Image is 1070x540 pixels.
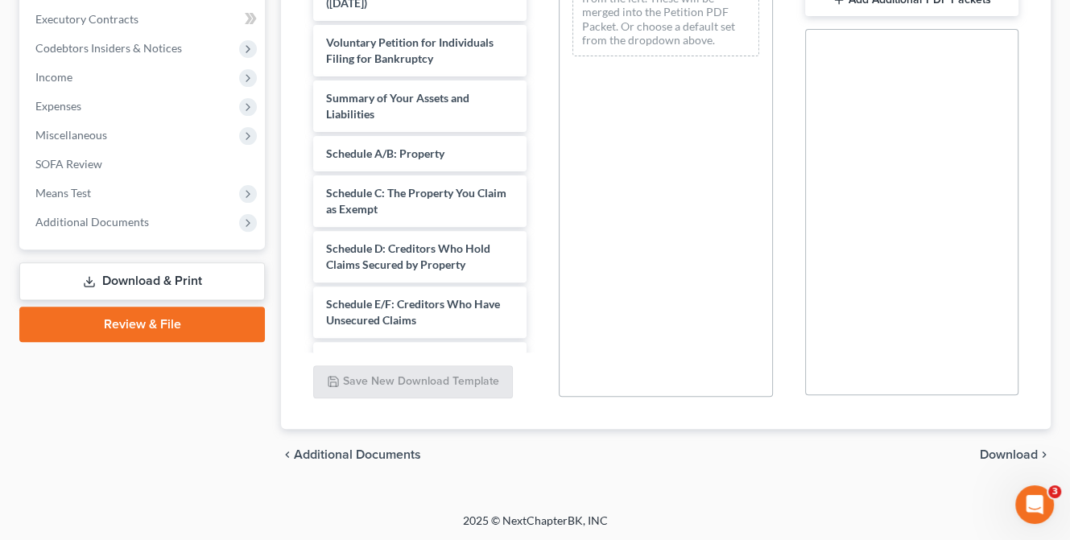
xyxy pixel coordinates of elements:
[35,128,107,142] span: Miscellaneous
[35,186,91,200] span: Means Test
[1038,448,1051,461] i: chevron_right
[23,5,265,34] a: Executory Contracts
[294,448,421,461] span: Additional Documents
[1048,485,1061,498] span: 3
[35,41,182,55] span: Codebtors Insiders & Notices
[326,297,500,327] span: Schedule E/F: Creditors Who Have Unsecured Claims
[35,99,81,113] span: Expenses
[980,448,1038,461] span: Download
[19,307,265,342] a: Review & File
[35,215,149,229] span: Additional Documents
[23,150,265,179] a: SOFA Review
[35,12,138,26] span: Executory Contracts
[281,448,421,461] a: chevron_left Additional Documents
[326,35,494,65] span: Voluntary Petition for Individuals Filing for Bankruptcy
[313,365,513,399] button: Save New Download Template
[19,262,265,300] a: Download & Print
[281,448,294,461] i: chevron_left
[35,70,72,84] span: Income
[35,157,102,171] span: SOFA Review
[980,448,1051,461] button: Download chevron_right
[326,91,469,121] span: Summary of Your Assets and Liabilities
[326,241,490,271] span: Schedule D: Creditors Who Hold Claims Secured by Property
[326,186,506,216] span: Schedule C: The Property You Claim as Exempt
[326,146,444,160] span: Schedule A/B: Property
[1015,485,1054,524] iframe: Intercom live chat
